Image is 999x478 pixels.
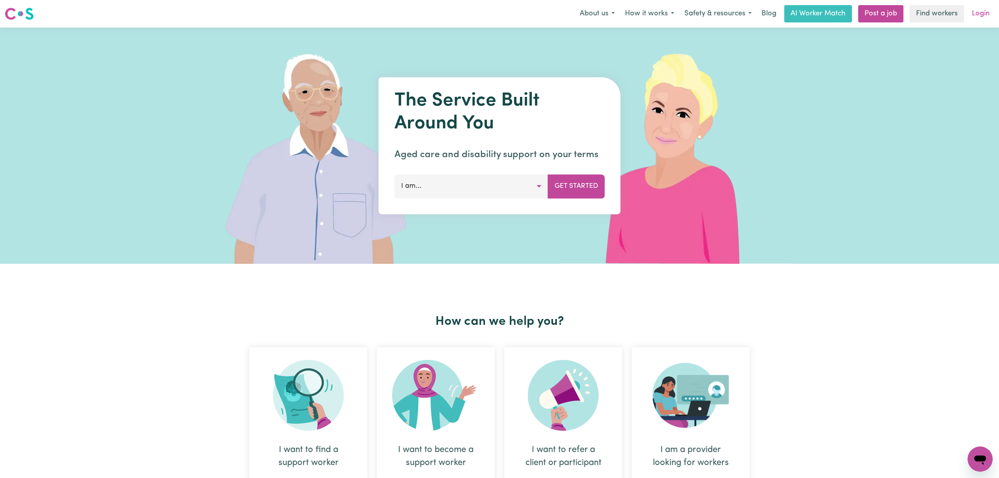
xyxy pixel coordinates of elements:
button: Get Started [548,174,605,198]
button: About us [575,6,620,22]
a: Careseekers logo [5,5,34,23]
button: I am... [394,174,548,198]
div: I want to refer a client or participant [523,443,603,469]
iframe: Button to launch messaging window, conversation in progress [968,447,993,472]
h2: How can we help you? [245,314,754,329]
div: I am a provider looking for workers [651,443,731,469]
a: Post a job [858,5,903,22]
img: Careseekers logo [5,7,34,21]
a: Find workers [910,5,964,22]
a: AI Worker Match [784,5,852,22]
h1: The Service Built Around You [394,90,605,135]
p: Aged care and disability support on your terms [394,148,605,162]
a: Login [967,5,994,22]
img: Refer [528,360,599,431]
img: Become Worker [392,360,479,431]
button: Safety & resources [679,6,757,22]
a: Blog [757,5,781,22]
div: I want to become a support worker [396,443,476,469]
img: Provider [652,360,729,431]
img: Search [273,360,344,431]
div: I want to find a support worker [268,443,348,469]
button: How it works [620,6,679,22]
